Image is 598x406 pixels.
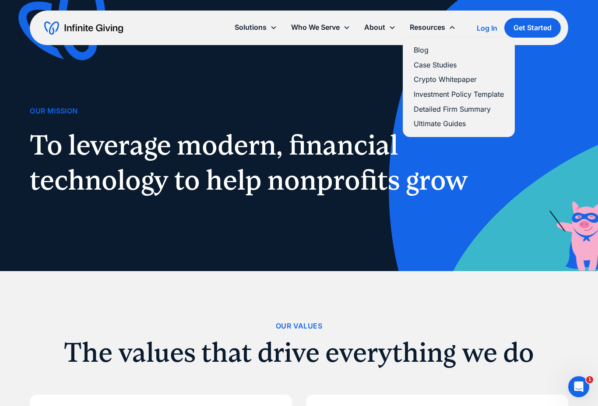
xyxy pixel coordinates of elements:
div: Who We Serve [291,21,340,33]
div: Who We Serve [284,18,357,37]
div: Solutions [228,18,284,37]
h2: The values that drive everything we do [30,339,568,366]
a: Blog [414,44,504,56]
div: Solutions [235,21,267,33]
a: Ultimate Guides [414,118,504,130]
a: Detailed Firm Summary [414,103,504,115]
div: Our Mission [30,105,77,117]
a: Investment Policy Template [414,88,504,100]
a: Case Studies [414,59,504,71]
div: About [357,18,403,37]
div: About [364,21,385,33]
div: Log In [477,25,497,32]
a: Crypto Whitepaper [414,74,504,85]
span: 1 [586,376,593,383]
a: home [44,21,123,35]
div: Our Values [276,320,322,332]
nav: Resources [403,37,515,137]
div: Resources [410,21,445,33]
iframe: Intercom live chat [568,376,589,397]
h1: To leverage modern, financial technology to help nonprofits grow [30,127,478,198]
a: Log In [477,23,497,33]
div: Resources [403,18,463,37]
a: Get Started [504,18,561,38]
